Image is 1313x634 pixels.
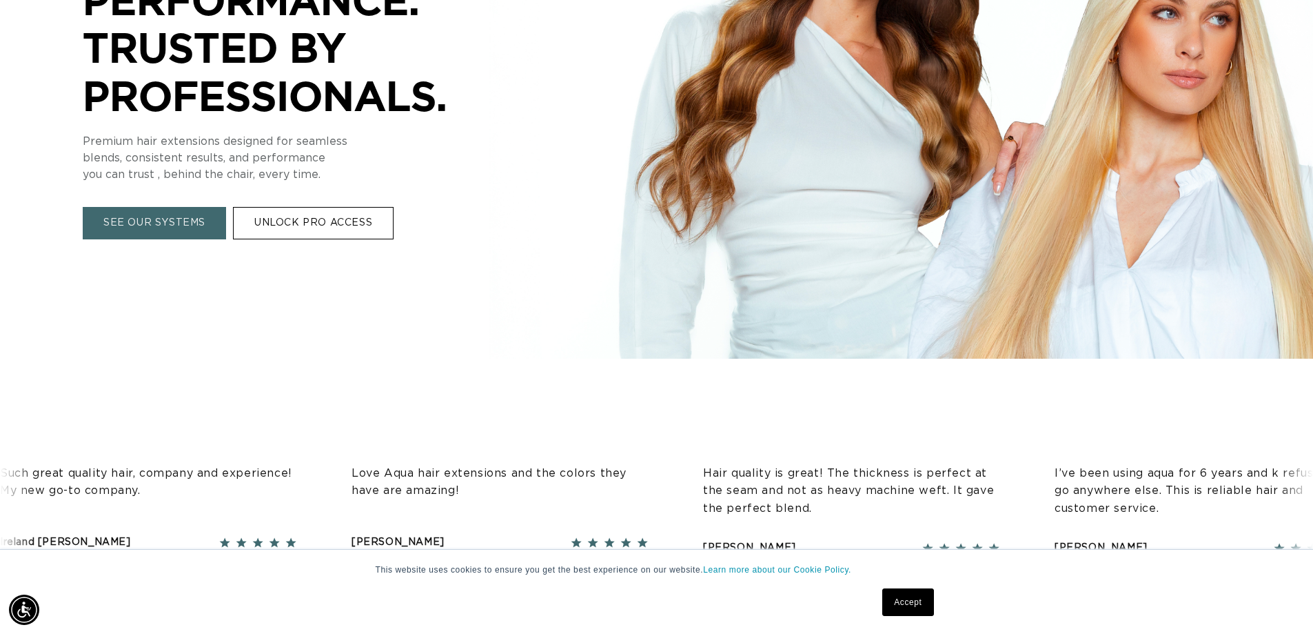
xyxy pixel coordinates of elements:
div: [PERSON_NAME] [1052,539,1146,557]
p: Hair quality is great! The thickness is perfect at the seam and not as heavy machine weft. It gav... [701,465,997,518]
p: Love Aqua hair extensions and the colors they have are amazing! [349,465,646,500]
p: you can trust , behind the chair, every time. [83,167,496,184]
div: [PERSON_NAME] [701,539,794,557]
p: blends, consistent results, and performance [83,150,496,167]
div: Accessibility Menu [9,595,39,625]
a: UNLOCK PRO ACCESS [233,208,394,240]
a: SEE OUR SYSTEMS [83,208,226,240]
p: This website uses cookies to ensure you get the best experience on our website. [376,564,938,576]
div: [PERSON_NAME] [349,534,442,551]
p: Premium hair extensions designed for seamless [83,134,496,150]
a: Learn more about our Cookie Policy. [703,565,851,575]
a: Accept [882,588,933,616]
